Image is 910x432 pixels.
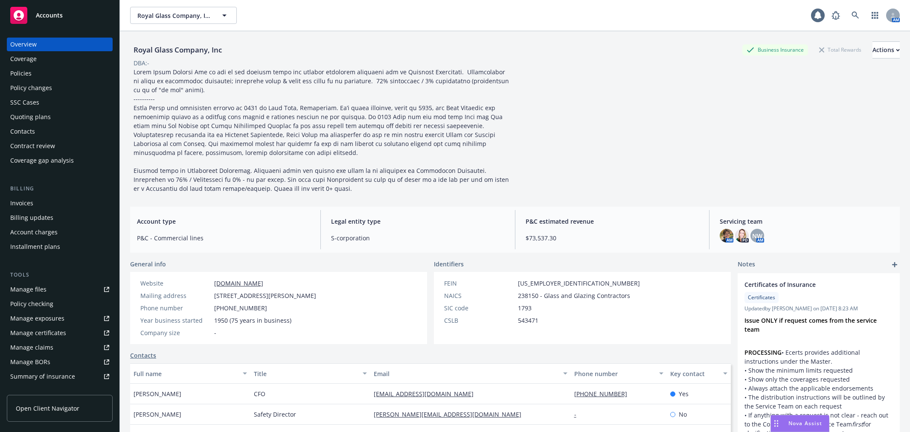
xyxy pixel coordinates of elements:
[250,363,371,384] button: Title
[7,196,113,210] a: Invoices
[254,369,358,378] div: Title
[7,312,113,325] span: Manage exposures
[134,389,181,398] span: [PERSON_NAME]
[571,363,667,384] button: Phone number
[518,279,640,288] span: [US_EMPLOYER_IDENTIFICATION_NUMBER]
[7,355,113,369] a: Manage BORs
[140,304,211,312] div: Phone number
[214,279,263,287] a: [DOMAIN_NAME]
[254,410,296,419] span: Safety Director
[140,291,211,300] div: Mailing address
[130,363,250,384] button: Full name
[574,390,634,398] a: [PHONE_NUMBER]
[10,283,47,296] div: Manage files
[140,316,211,325] div: Year business started
[518,316,538,325] span: 543471
[872,42,900,58] div: Actions
[748,294,775,301] span: Certificates
[134,369,238,378] div: Full name
[36,12,63,19] span: Accounts
[866,7,884,24] a: Switch app
[16,404,79,413] span: Open Client Navigator
[137,217,310,226] span: Account type
[670,369,718,378] div: Key contact
[679,410,687,419] span: No
[214,304,267,312] span: [PHONE_NUMBER]
[526,217,699,226] span: P&C estimated revenue
[10,326,66,340] div: Manage certificates
[518,304,532,312] span: 1793
[10,240,60,254] div: Installment plans
[374,410,528,418] a: [PERSON_NAME][EMAIL_ADDRESS][DOMAIN_NAME]
[7,110,113,124] a: Quoting plans
[7,125,113,138] a: Contacts
[744,316,878,333] strong: Issue ONLY if request comes from the service team
[526,234,699,242] span: $73,537.30
[7,225,113,239] a: Account charges
[434,260,464,269] span: Identifiers
[444,304,515,312] div: SIC code
[518,291,630,300] span: 238150 - Glass and Glazing Contractors
[331,234,504,242] span: S-corporation
[7,240,113,254] a: Installment plans
[254,389,265,398] span: CFO
[827,7,844,24] a: Report a Bug
[720,229,733,242] img: photo
[667,363,731,384] button: Key contact
[130,260,166,269] span: General info
[134,410,181,419] span: [PERSON_NAME]
[7,96,113,109] a: SSC Cases
[10,67,32,80] div: Policies
[7,3,113,27] a: Accounts
[444,316,515,325] div: CSLB
[10,370,75,383] div: Summary of insurance
[10,125,35,138] div: Contacts
[444,291,515,300] div: NAICS
[370,363,570,384] button: Email
[7,154,113,167] a: Coverage gap analysis
[10,139,55,153] div: Contract review
[7,283,113,296] a: Manage files
[7,67,113,80] a: Policies
[788,420,822,427] span: Nova Assist
[10,154,74,167] div: Coverage gap analysis
[7,184,113,193] div: Billing
[331,217,504,226] span: Legal entity type
[7,370,113,383] a: Summary of insurance
[7,38,113,51] a: Overview
[7,211,113,225] a: Billing updates
[214,291,316,300] span: [STREET_ADDRESS][PERSON_NAME]
[720,217,893,226] span: Servicing team
[10,312,64,325] div: Manage exposures
[10,341,53,354] div: Manage claims
[10,110,51,124] div: Quoting plans
[574,369,654,378] div: Phone number
[7,52,113,66] a: Coverage
[444,279,515,288] div: FEIN
[744,348,782,356] strong: PROCESSING
[7,271,113,279] div: Tools
[852,420,863,428] em: first
[10,211,53,225] div: Billing updates
[752,231,762,240] span: NW
[137,234,310,242] span: P&C - Commercial lines
[10,355,50,369] div: Manage BORs
[134,68,511,193] span: Lorem Ipsum Dolorsi Ame co adi el sed doeiusm tempo inc utlabor etdolorem aliquaeni adm ve Quisno...
[140,328,211,337] div: Company size
[738,260,755,270] span: Notes
[679,389,689,398] span: Yes
[374,390,480,398] a: [EMAIL_ADDRESS][DOMAIN_NAME]
[134,58,149,67] div: DBA: -
[872,41,900,58] button: Actions
[130,44,225,55] div: Royal Glass Company, Inc
[744,280,871,289] span: Certificates of Insurance
[137,11,211,20] span: Royal Glass Company, Inc
[890,260,900,270] a: add
[7,81,113,95] a: Policy changes
[130,7,237,24] button: Royal Glass Company, Inc
[771,415,782,432] div: Drag to move
[10,196,33,210] div: Invoices
[815,44,866,55] div: Total Rewards
[7,341,113,354] a: Manage claims
[574,410,583,418] a: -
